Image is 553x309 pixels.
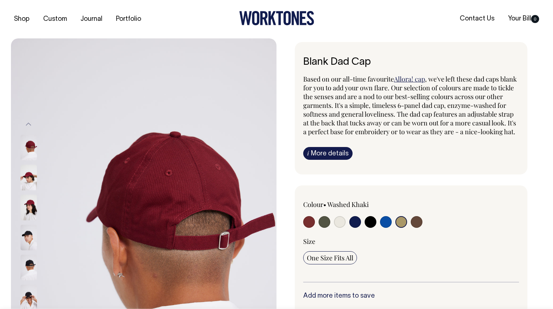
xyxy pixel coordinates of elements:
[303,75,517,136] span: , we've left these dad caps blank for you to add your own flare. Our selection of colours are mad...
[78,13,105,25] a: Journal
[303,75,394,83] span: Based on our all-time favourite
[20,255,37,280] img: black
[20,135,37,160] img: burgundy
[303,57,519,68] h6: Blank Dad Cap
[303,293,519,300] h6: Add more items to save
[20,165,37,190] img: burgundy
[323,200,326,209] span: •
[303,251,357,264] input: One Size Fits All
[307,253,353,262] span: One Size Fits All
[457,13,497,25] a: Contact Us
[11,13,33,25] a: Shop
[113,13,144,25] a: Portfolio
[40,13,70,25] a: Custom
[531,15,539,23] span: 0
[20,225,37,250] img: black
[20,195,37,220] img: burgundy
[23,116,34,133] button: Previous
[303,237,519,246] div: Size
[303,200,390,209] div: Colour
[394,75,425,83] a: Allora! cap
[505,13,542,25] a: Your Bill0
[327,200,369,209] label: Washed Khaki
[307,149,309,157] span: i
[303,147,353,160] a: iMore details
